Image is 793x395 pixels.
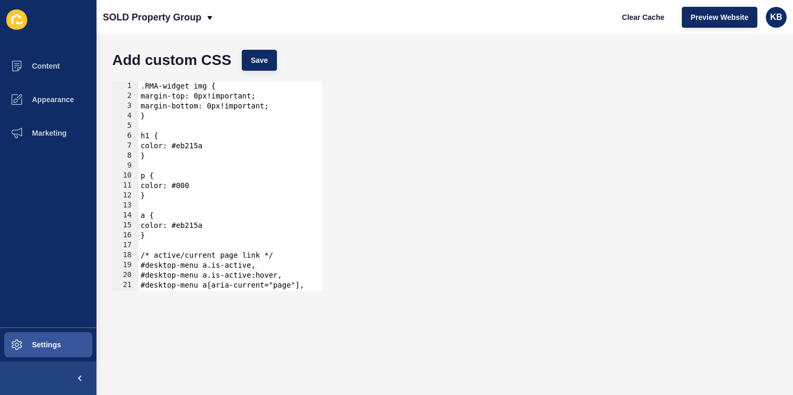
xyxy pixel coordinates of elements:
[112,91,138,101] div: 2
[112,221,138,231] div: 15
[112,270,138,280] div: 20
[112,111,138,121] div: 4
[112,101,138,111] div: 3
[613,7,673,28] button: Clear Cache
[112,171,138,181] div: 10
[112,131,138,141] div: 6
[622,12,665,23] span: Clear Cache
[112,201,138,211] div: 13
[112,161,138,171] div: 9
[112,141,138,151] div: 7
[112,191,138,201] div: 12
[242,50,277,71] button: Save
[112,231,138,240] div: 16
[112,211,138,221] div: 14
[112,55,231,65] h1: Add custom CSS
[112,260,138,270] div: 19
[103,4,201,30] p: SOLD Property Group
[112,81,138,91] div: 1
[112,121,138,131] div: 5
[112,280,138,290] div: 21
[770,12,782,23] span: KB
[251,55,268,65] span: Save
[112,181,138,191] div: 11
[112,151,138,161] div: 8
[112,250,138,260] div: 18
[691,12,748,23] span: Preview Website
[112,290,138,300] div: 22
[682,7,757,28] button: Preview Website
[112,240,138,250] div: 17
